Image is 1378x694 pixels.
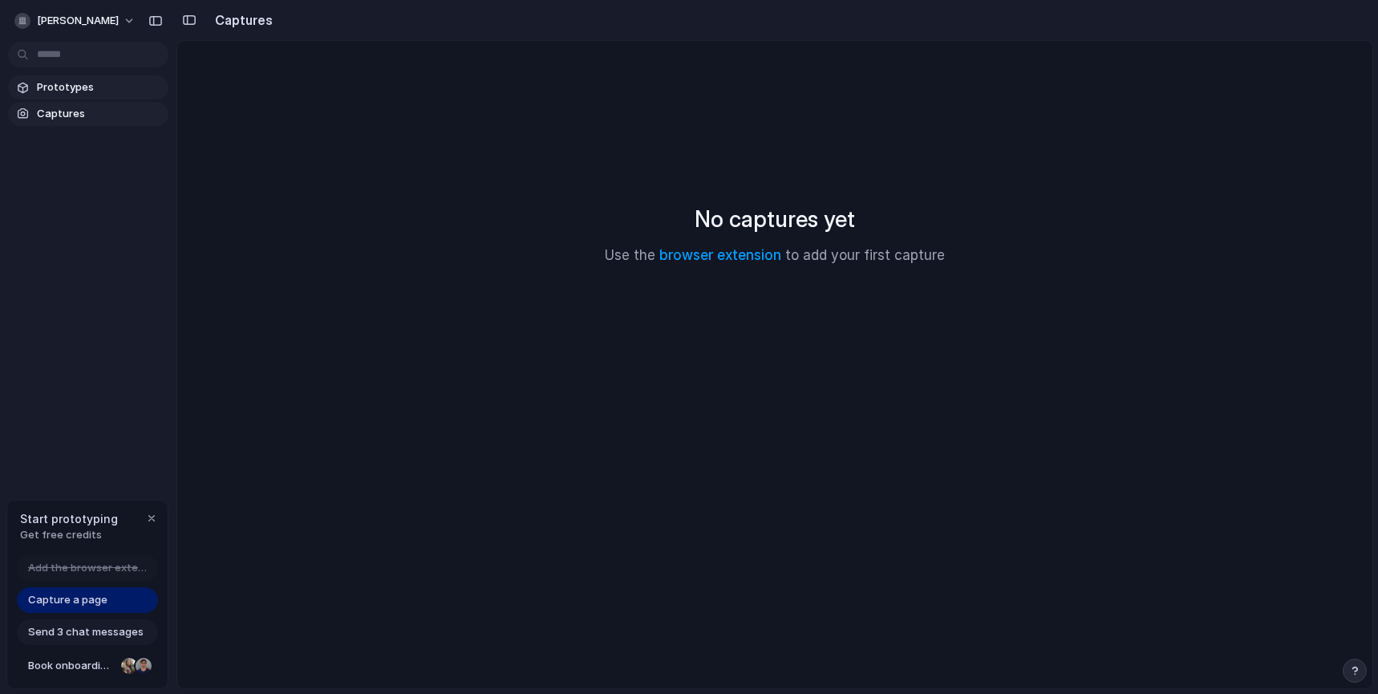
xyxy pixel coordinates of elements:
span: Start prototyping [20,510,118,527]
h2: No captures yet [695,202,855,236]
h2: Captures [209,10,273,30]
span: [PERSON_NAME] [37,13,119,29]
a: Captures [8,102,168,126]
a: browser extension [659,247,781,263]
div: Christian Iacullo [134,656,153,676]
button: [PERSON_NAME] [8,8,144,34]
span: Capture a page [28,592,107,608]
span: Book onboarding call [28,658,115,674]
span: Send 3 chat messages [28,624,144,640]
span: Prototypes [37,79,162,95]
p: Use the to add your first capture [605,246,945,266]
span: Add the browser extension [28,560,148,576]
a: Prototypes [8,75,168,99]
div: Nicole Kubica [120,656,139,676]
a: Book onboarding call [17,653,158,679]
span: Get free credits [20,527,118,543]
span: Captures [37,106,162,122]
